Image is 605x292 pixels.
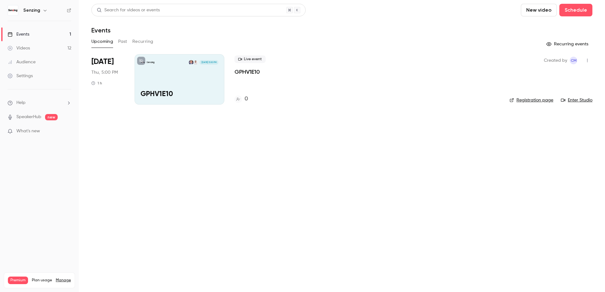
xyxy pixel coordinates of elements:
[132,37,153,47] button: Recurring
[45,114,58,120] span: new
[544,39,592,49] button: Recurring events
[510,97,553,103] a: Registration page
[118,37,127,47] button: Past
[8,5,18,15] img: Senzing
[16,100,26,106] span: Help
[234,95,248,103] a: 0
[521,4,557,16] button: New video
[8,73,33,79] div: Settings
[8,31,29,37] div: Events
[559,4,592,16] button: Schedule
[571,57,577,64] span: CM
[147,61,154,64] p: Senzing
[8,45,30,51] div: Videos
[23,7,40,14] h6: Senzing
[32,278,52,283] span: Plan usage
[234,68,260,76] a: GPHV1E10
[91,54,124,105] div: Sep 18 Thu, 12:00 PM (America/New York)
[91,37,113,47] button: Upcoming
[570,57,577,64] span: Ceilidh Morkel
[544,57,567,64] span: Created by
[91,57,114,67] span: [DATE]
[91,81,102,86] div: 1 h
[141,90,218,99] p: GPHV1E10
[245,95,248,103] h4: 0
[8,100,71,106] li: help-dropdown-opener
[16,128,40,135] span: What's new
[199,60,218,65] span: [DATE] 5:00 PM
[189,60,193,65] img: Paco Nathan
[91,26,111,34] h1: Events
[97,7,160,14] div: Search for videos or events
[234,55,266,63] span: Live event
[8,59,36,65] div: Audience
[135,54,224,105] a: GPHV1E10SenzingChristophe WillemsenPaco Nathan[DATE] 5:00 PMGPHV1E10
[91,69,118,76] span: Thu, 5:00 PM
[56,278,71,283] a: Manage
[8,277,28,284] span: Premium
[16,114,41,120] a: SpeakerHub
[64,129,71,134] iframe: Noticeable Trigger
[193,60,198,65] img: Christophe Willemsen
[561,97,592,103] a: Enter Studio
